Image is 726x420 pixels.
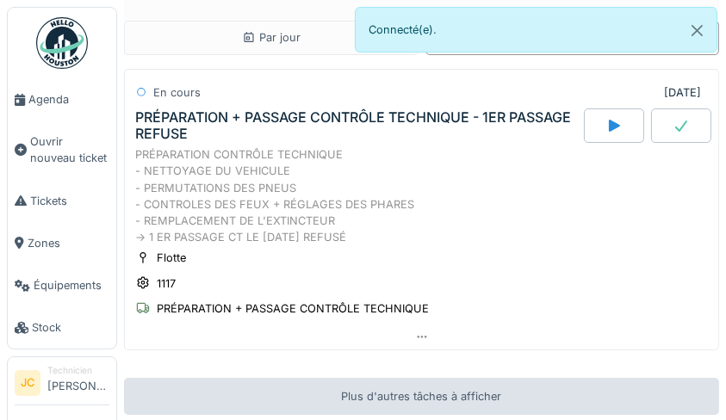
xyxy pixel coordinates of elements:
[15,370,40,396] li: JC
[135,109,580,142] div: PRÉPARATION + PASSAGE CONTRÔLE TECHNIQUE - 1ER PASSAGE REFUSE
[8,222,116,264] a: Zones
[28,91,109,108] span: Agenda
[678,8,717,53] button: Close
[8,306,116,349] a: Stock
[157,275,176,292] div: 1117
[664,84,701,101] div: [DATE]
[34,277,109,293] span: Équipements
[8,78,116,120] a: Agenda
[8,264,116,306] a: Équipements
[153,84,201,101] div: En cours
[157,300,429,317] div: PRÉPARATION + PASSAGE CONTRÔLE TECHNIQUE
[32,319,109,336] span: Stock
[30,193,109,209] span: Tickets
[47,364,109,401] li: [PERSON_NAME]
[47,364,109,377] div: Technicien
[124,378,719,415] div: Plus d'autres tâches à afficher
[242,29,301,46] div: Par jour
[36,17,88,69] img: Badge_color-CXgf-gQk.svg
[30,133,109,166] span: Ouvrir nouveau ticket
[355,7,718,52] div: Connecté(e).
[15,364,109,405] a: JC Technicien[PERSON_NAME]
[8,180,116,222] a: Tickets
[8,120,116,179] a: Ouvrir nouveau ticket
[28,235,109,251] span: Zones
[135,146,708,245] div: PRÉPARATION CONTRÔLE TECHNIQUE - NETTOYAGE DU VEHICULE - PERMUTATIONS DES PNEUS - CONTROLES DES F...
[157,250,186,266] div: Flotte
